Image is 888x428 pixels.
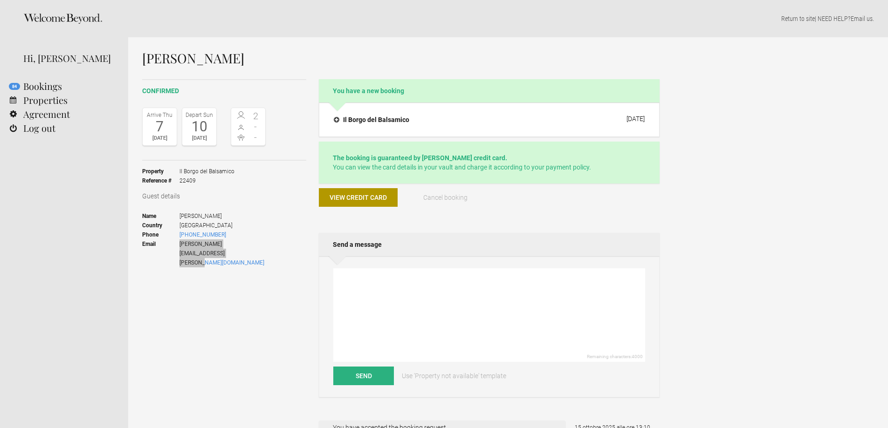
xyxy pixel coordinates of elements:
[851,15,873,22] a: Email us
[334,115,409,124] h4: Il Borgo del Balsamico
[179,221,266,230] span: [GEOGRAPHIC_DATA]
[781,15,815,22] a: Return to site
[142,239,179,267] strong: Email
[145,134,174,143] div: [DATE]
[142,211,179,221] strong: Name
[319,79,660,102] h2: You have a new booking
[179,211,266,221] span: [PERSON_NAME]
[142,167,179,176] strong: Property
[179,241,264,266] a: [PERSON_NAME][EMAIL_ADDRESS][PERSON_NAME][DOMAIN_NAME]
[395,367,513,385] a: Use 'Property not available' template
[23,51,114,65] div: Hi, [PERSON_NAME]
[179,167,234,176] span: Il Borgo del Balsamico
[319,188,398,207] button: View credit card
[333,153,646,172] p: You can view the card details in your vault and charge it according to your payment policy.
[142,51,660,65] h1: [PERSON_NAME]
[248,133,263,142] span: -
[179,231,226,238] a: [PHONE_NUMBER]
[248,122,263,131] span: -
[333,154,507,162] strong: The booking is guaranteed by [PERSON_NAME] credit card.
[423,194,468,201] span: Cancel booking
[319,233,660,256] h2: Send a message
[142,230,179,239] strong: Phone
[248,111,263,121] span: 2
[142,221,179,230] strong: Country
[406,188,485,207] button: Cancel booking
[333,367,394,385] button: Send
[9,83,20,90] flynt-notification-badge: 84
[626,115,645,122] div: [DATE]
[145,110,174,120] div: Arrive Thu
[142,176,179,185] strong: Reference #
[326,110,652,129] button: Il Borgo del Balsamico [DATE]
[142,14,874,23] p: | NEED HELP? .
[330,194,387,201] span: View credit card
[185,134,214,143] div: [DATE]
[145,120,174,134] div: 7
[142,86,306,96] h2: confirmed
[179,176,234,185] span: 22409
[185,120,214,134] div: 10
[142,191,306,201] h3: Guest details
[185,110,214,120] div: Depart Sun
